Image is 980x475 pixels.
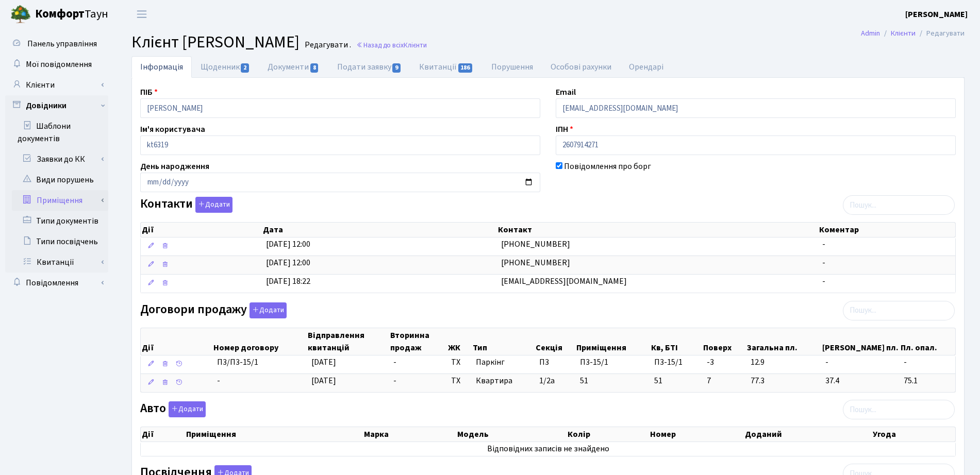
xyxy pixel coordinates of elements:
[580,375,588,386] span: 51
[310,63,319,73] span: 8
[872,427,955,442] th: Угода
[905,8,968,21] a: [PERSON_NAME]
[129,6,155,23] button: Переключити навігацію
[451,357,468,368] span: ТХ
[5,211,108,231] a: Типи документів
[905,9,968,20] b: [PERSON_NAME]
[5,33,108,54] a: Панель управління
[217,375,220,386] span: -
[131,56,192,78] a: Інформація
[193,195,232,213] a: Додати
[35,6,108,23] span: Таун
[539,375,555,386] span: 1/2а
[904,357,951,368] span: -
[556,86,576,98] label: Email
[5,75,108,95] a: Клієнти
[751,375,817,387] span: 77.3
[447,328,472,355] th: ЖК
[900,328,955,355] th: Пл. опал.
[363,427,456,442] th: Марка
[822,239,825,250] span: -
[539,357,549,368] span: П3
[212,328,307,355] th: Номер договору
[250,302,287,318] button: Договори продажу
[5,116,108,149] a: Шаблони документів
[845,23,980,44] nav: breadcrumb
[410,56,482,78] a: Квитанції
[456,427,567,442] th: Модель
[476,357,531,368] span: Паркінг
[916,28,965,39] li: Редагувати
[458,63,473,73] span: 186
[166,400,206,418] a: Додати
[556,123,573,135] label: ІПН
[702,328,746,355] th: Поверх
[392,63,401,73] span: 9
[501,276,627,287] span: [EMAIL_ADDRESS][DOMAIN_NAME]
[393,357,396,368] span: -
[580,357,608,368] span: П3-15/1
[822,276,825,287] span: -
[891,28,916,39] a: Клієнти
[746,328,821,355] th: Загальна пл.
[483,56,542,78] a: Порушення
[822,257,825,268] span: -
[5,95,108,116] a: Довідники
[140,160,209,173] label: День народження
[744,427,872,442] th: Доданий
[195,197,232,213] button: Контакти
[192,56,259,78] a: Щоденник
[141,223,262,237] th: Дії
[131,30,300,54] span: Клієнт [PERSON_NAME]
[259,56,328,78] a: Документи
[451,375,468,387] span: ТХ
[654,357,699,368] span: П3-15/1
[5,169,108,190] a: Види порушень
[818,223,955,237] th: Коментар
[825,375,895,387] span: 37.4
[12,149,108,169] a: Заявки до КК
[141,442,955,456] td: Відповідних записів не знайдено
[266,239,310,250] span: [DATE] 12:00
[140,86,158,98] label: ПІБ
[843,400,955,419] input: Пошук...
[262,223,497,237] th: Дата
[35,6,85,22] b: Комфорт
[476,375,531,387] span: Квартира
[266,257,310,268] span: [DATE] 12:00
[904,375,951,387] span: 75.1
[650,328,703,355] th: Кв, БТІ
[328,56,410,78] a: Подати заявку
[751,357,817,368] span: 12.9
[472,328,535,355] th: Тип
[620,56,672,78] a: Орендарі
[140,401,206,417] label: Авто
[393,375,396,386] span: -
[307,328,389,355] th: Відправлення квитанцій
[141,427,185,442] th: Дії
[311,357,336,368] span: [DATE]
[140,197,232,213] label: Контакти
[649,427,743,442] th: Номер
[825,357,895,368] span: -
[303,40,351,50] small: Редагувати .
[12,190,108,211] a: Приміщення
[141,328,212,355] th: Дії
[12,252,108,273] a: Квитанції
[27,38,97,49] span: Панель управління
[821,328,900,355] th: [PERSON_NAME] пл.
[564,160,651,173] label: Повідомлення про борг
[5,54,108,75] a: Мої повідомлення
[535,328,575,355] th: Секція
[185,427,363,442] th: Приміщення
[10,4,31,25] img: logo.png
[501,257,570,268] span: [PHONE_NUMBER]
[654,375,699,387] span: 51
[542,56,620,78] a: Особові рахунки
[169,401,206,417] button: Авто
[497,223,818,237] th: Контакт
[707,357,742,368] span: -3
[311,375,336,386] span: [DATE]
[140,302,287,318] label: Договори продажу
[567,427,650,442] th: Колір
